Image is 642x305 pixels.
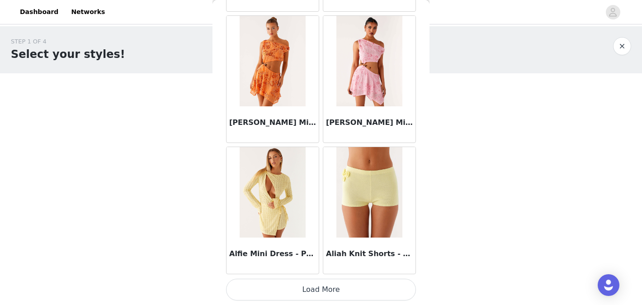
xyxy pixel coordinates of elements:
[240,16,305,106] img: Aletta Sequin Mini Dress - Orange
[336,147,402,238] img: Aliah Knit Shorts - Yellow
[609,5,617,19] div: avatar
[240,147,305,238] img: Alfie Mini Dress - Pastel Yellow
[326,248,413,259] h3: Aliah Knit Shorts - Yellow
[11,37,125,46] div: STEP 1 OF 4
[66,2,110,22] a: Networks
[598,274,619,296] div: Open Intercom Messenger
[336,16,402,106] img: Aletta Sequin Mini Dress - Pink
[326,117,413,128] h3: [PERSON_NAME] Mini Dress - Pink
[11,46,125,62] h1: Select your styles!
[229,248,316,259] h3: Alfie Mini Dress - Pastel Yellow
[226,279,416,300] button: Load More
[14,2,64,22] a: Dashboard
[229,117,316,128] h3: [PERSON_NAME] Mini Dress - Orange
